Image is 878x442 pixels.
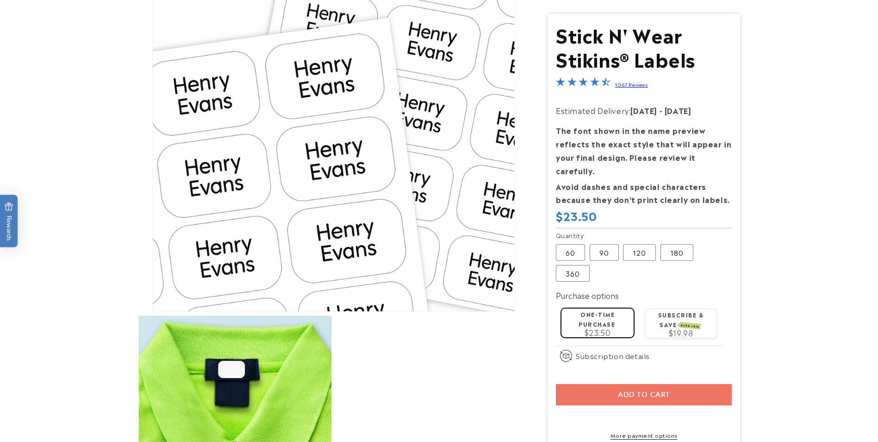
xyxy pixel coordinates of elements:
[679,322,701,329] span: SAVE 15%
[556,125,731,176] strong: The font shown in the name preview reflects the exact style that will appear in your final design...
[556,231,585,240] legend: Quantity
[556,78,610,89] span: 4.7-star overall rating
[556,431,732,439] a: More payment options
[5,202,13,241] span: Rewards
[615,81,648,88] a: 1067 Reviews
[556,265,590,281] label: 360
[630,104,657,115] strong: [DATE]
[556,103,732,117] p: Estimated Delivery:
[623,244,656,260] label: 120
[556,289,619,300] label: Purchase options
[556,244,585,260] label: 60
[585,327,611,338] span: $23.50
[576,350,650,361] span: Subscription details
[660,104,663,115] strong: -
[556,180,730,205] strong: Avoid dashes and special characters because they don’t print clearly on labels.
[658,310,704,328] label: Subscribe & save
[660,244,693,260] label: 180
[556,22,732,70] h1: Stick N' Wear Stikins® Labels
[665,104,691,115] strong: [DATE]
[669,327,693,338] span: $19.98
[579,309,615,328] label: One-time purchase
[590,244,619,260] label: 90
[556,207,597,224] span: $23.50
